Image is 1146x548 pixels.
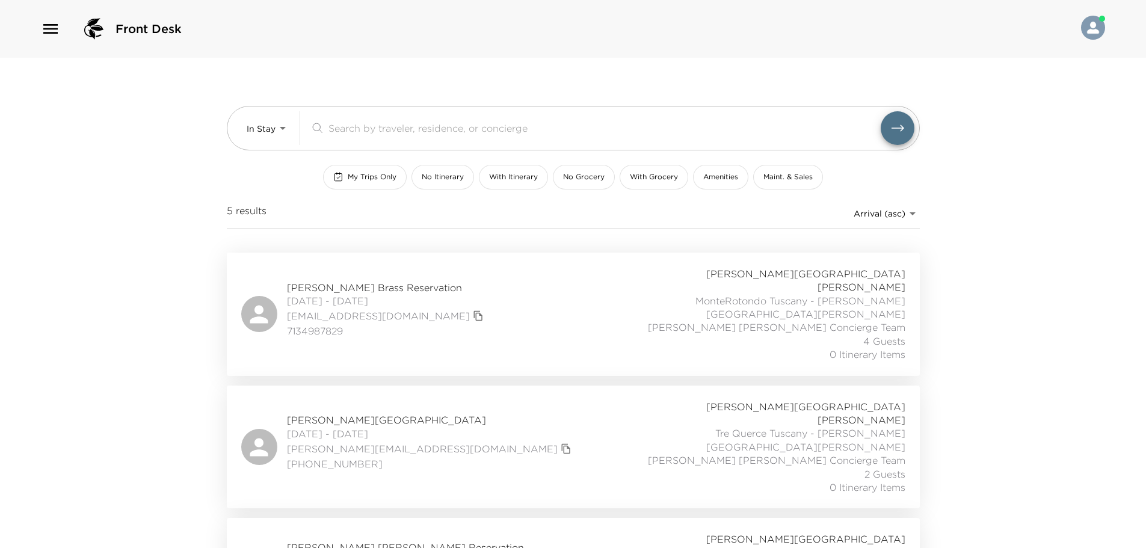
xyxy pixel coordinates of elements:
span: [PERSON_NAME] [PERSON_NAME] Concierge Team [648,321,905,334]
span: [PHONE_NUMBER] [287,457,575,470]
span: 0 Itinerary Items [830,481,905,494]
span: No Itinerary [422,172,464,182]
span: No Grocery [563,172,605,182]
button: Maint. & Sales [753,165,823,189]
button: With Itinerary [479,165,548,189]
span: 0 Itinerary Items [830,348,905,361]
span: Tre Querce Tuscany - [PERSON_NAME][GEOGRAPHIC_DATA][PERSON_NAME] [639,426,905,454]
a: [PERSON_NAME][EMAIL_ADDRESS][DOMAIN_NAME] [287,442,558,455]
span: [PERSON_NAME] Brass Reservation [287,281,487,294]
button: copy primary member email [558,440,575,457]
img: User [1081,16,1105,40]
span: Arrival (asc) [854,208,905,219]
span: With Grocery [630,172,678,182]
span: [PERSON_NAME] [PERSON_NAME] Concierge Team [648,454,905,467]
button: Amenities [693,165,748,189]
span: 2 Guests [864,467,905,481]
span: MonteRotondo Tuscany - [PERSON_NAME][GEOGRAPHIC_DATA][PERSON_NAME] [639,294,905,321]
button: My Trips Only [323,165,407,189]
a: [PERSON_NAME][GEOGRAPHIC_DATA][DATE] - [DATE][PERSON_NAME][EMAIL_ADDRESS][DOMAIN_NAME]copy primar... [227,386,920,509]
button: No Itinerary [411,165,474,189]
span: Front Desk [116,20,182,37]
span: 4 Guests [863,334,905,348]
button: With Grocery [620,165,688,189]
span: With Itinerary [489,172,538,182]
img: logo [79,14,108,43]
span: [DATE] - [DATE] [287,294,487,307]
span: [DATE] - [DATE] [287,427,575,440]
span: In Stay [247,123,276,134]
span: 5 results [227,204,266,223]
a: [PERSON_NAME] Brass Reservation[DATE] - [DATE][EMAIL_ADDRESS][DOMAIN_NAME]copy primary member ema... [227,253,920,376]
span: Maint. & Sales [763,172,813,182]
span: My Trips Only [348,172,396,182]
span: [PERSON_NAME][GEOGRAPHIC_DATA][PERSON_NAME] [639,267,905,294]
input: Search by traveler, residence, or concierge [328,121,881,135]
a: [EMAIL_ADDRESS][DOMAIN_NAME] [287,309,470,322]
span: [PERSON_NAME][GEOGRAPHIC_DATA][PERSON_NAME] [639,400,905,427]
span: Amenities [703,172,738,182]
span: [PERSON_NAME][GEOGRAPHIC_DATA] [287,413,575,426]
button: copy primary member email [470,307,487,324]
button: No Grocery [553,165,615,189]
span: 7134987829 [287,324,487,337]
